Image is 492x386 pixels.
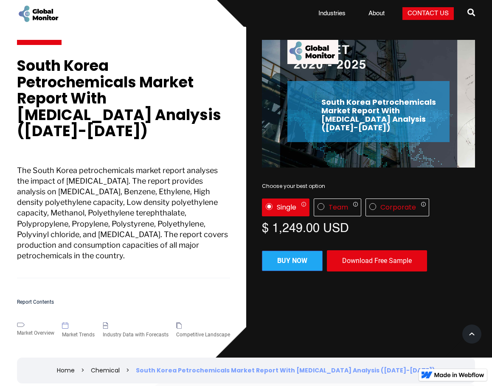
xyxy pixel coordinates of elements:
span:  [467,6,475,18]
h2: South Korea Petrochemicals Market Report With [MEDICAL_DATA] Analysis ([DATE]-[DATE]) [321,98,441,131]
div: South Korea Petrochemicals Market Report With [MEDICAL_DATA] Analysis ([DATE]-[DATE]) [136,366,435,375]
div: Market Overview [17,329,54,337]
div: Competitive Landscape [176,330,230,339]
div: Market Trends [62,330,95,339]
a: home [17,4,59,23]
a:  [467,5,475,22]
div: Choose your best option [262,182,475,190]
h5: Report Contents [17,299,230,305]
div: > [81,366,84,375]
div: Corporate [380,203,416,212]
div: Industry Data with Forecasts [103,330,169,339]
div: $ 1,249.00 USD [262,221,475,233]
div: Single [277,203,296,212]
p: The South Korea petrochemicals market report analyses the impact of [MEDICAL_DATA]. The report pr... [17,165,230,279]
a: About [363,9,390,18]
a: Contact Us [402,7,454,20]
div: Download Free Sample [327,250,427,271]
div: License [262,199,475,216]
a: Chemical [91,366,120,375]
div: Team [329,203,348,212]
a: Industries [313,9,351,18]
a: Home [57,366,75,375]
h1: South Korea Petrochemicals Market Report With [MEDICAL_DATA] Analysis ([DATE]-[DATE]) [17,58,230,148]
img: Made in Webflow [434,372,484,378]
div: > [126,366,129,375]
a: Buy now [262,251,323,271]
